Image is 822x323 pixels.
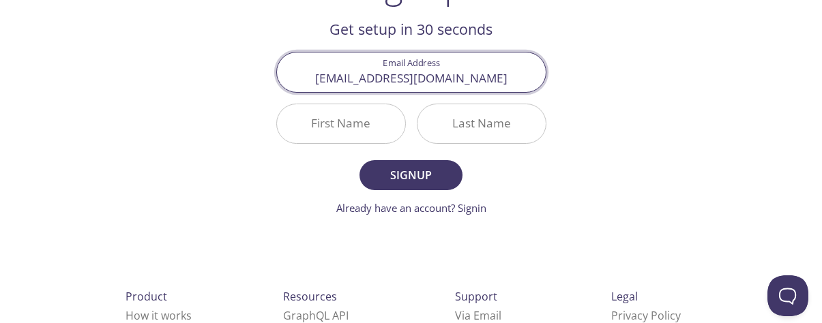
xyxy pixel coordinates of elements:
[126,308,192,323] a: How it works
[611,308,681,323] a: Privacy Policy
[455,289,497,304] span: Support
[359,160,462,190] button: Signup
[455,308,501,323] a: Via Email
[283,308,349,323] a: GraphQL API
[276,18,546,41] h2: Get setup in 30 seconds
[336,201,486,215] a: Already have an account? Signin
[611,289,638,304] span: Legal
[767,275,808,316] iframe: Help Scout Beacon - Open
[283,289,337,304] span: Resources
[126,289,167,304] span: Product
[375,166,447,185] span: Signup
